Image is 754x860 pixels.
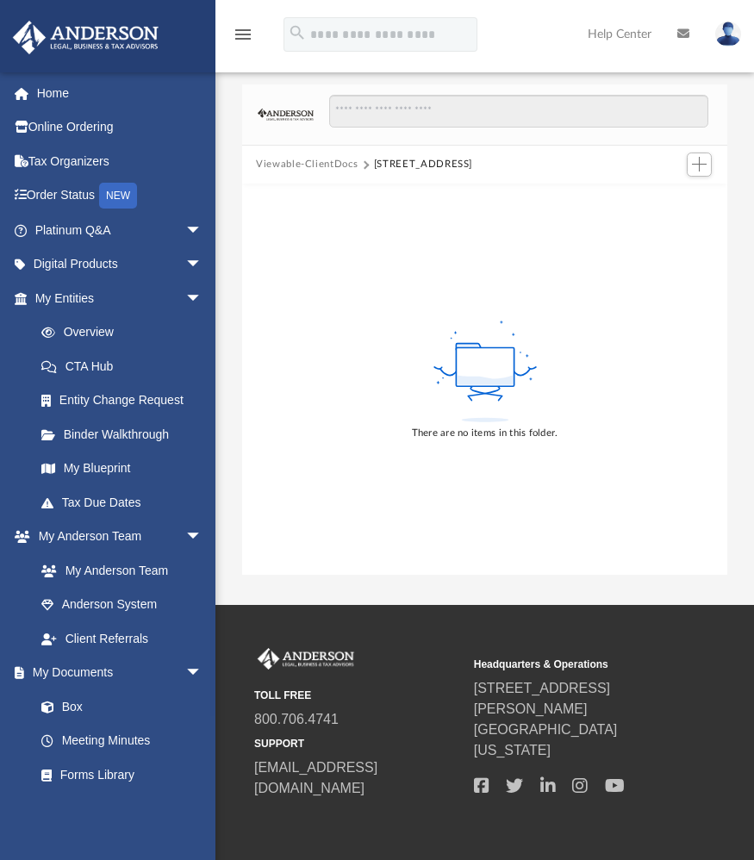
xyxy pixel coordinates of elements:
a: Overview [24,315,228,350]
a: Client Referrals [24,621,220,656]
a: Entity Change Request [24,383,228,418]
button: Add [687,153,713,177]
a: Platinum Q&Aarrow_drop_down [12,213,228,247]
a: Binder Walkthrough [24,417,228,452]
span: arrow_drop_down [185,656,220,691]
small: Headquarters & Operations [474,657,682,672]
a: Notarize [24,792,220,826]
img: Anderson Advisors Platinum Portal [254,648,358,670]
a: Online Ordering [12,110,228,145]
a: Forms Library [24,757,211,792]
a: Anderson System [24,588,220,622]
a: Tax Due Dates [24,485,228,520]
span: arrow_drop_down [185,520,220,555]
a: My Entitiesarrow_drop_down [12,281,228,315]
button: [STREET_ADDRESS] [374,157,472,172]
img: User Pic [715,22,741,47]
div: There are no items in this folder. [412,426,558,441]
a: Tax Organizers [12,144,228,178]
a: My Blueprint [24,452,220,486]
i: search [288,23,307,42]
a: Order StatusNEW [12,178,228,214]
a: Meeting Minutes [24,724,220,758]
a: My Documentsarrow_drop_down [12,656,220,690]
span: arrow_drop_down [185,281,220,316]
a: CTA Hub [24,349,228,383]
button: Viewable-ClientDocs [256,157,358,172]
a: Box [24,689,211,724]
a: menu [233,33,253,45]
a: My Anderson Teamarrow_drop_down [12,520,220,554]
small: SUPPORT [254,736,462,751]
i: menu [233,24,253,45]
span: arrow_drop_down [185,247,220,283]
small: TOLL FREE [254,688,462,703]
div: NEW [99,183,137,209]
a: Digital Productsarrow_drop_down [12,247,228,282]
a: [STREET_ADDRESS][PERSON_NAME] [474,681,610,716]
a: Home [12,76,228,110]
img: Anderson Advisors Platinum Portal [8,21,164,54]
a: My Anderson Team [24,553,211,588]
a: [EMAIL_ADDRESS][DOMAIN_NAME] [254,760,377,795]
span: arrow_drop_down [185,213,220,248]
a: [GEOGRAPHIC_DATA][US_STATE] [474,722,618,757]
input: Search files and folders [329,95,708,128]
a: 800.706.4741 [254,712,339,726]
